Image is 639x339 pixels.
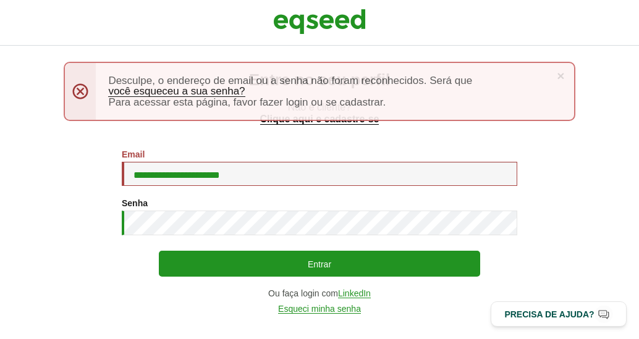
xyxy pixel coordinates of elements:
[338,289,371,298] a: LinkedIn
[25,71,614,89] h2: Entre no seu perfil
[122,199,148,207] label: Senha
[122,150,145,159] label: Email
[278,304,361,314] a: Esqueci minha senha
[108,75,549,97] li: Desculpe, o endereço de email ou a senha não foram reconhecidos. Será que
[25,101,614,125] p: Não é cliente?
[108,97,549,107] li: Para acessar esta página, favor fazer login ou se cadastrar.
[159,251,480,277] button: Entrar
[122,289,517,298] div: Ou faça login com
[273,6,366,37] img: EqSeed Logo
[557,69,564,82] a: ×
[108,86,245,97] a: você esqueceu a sua senha?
